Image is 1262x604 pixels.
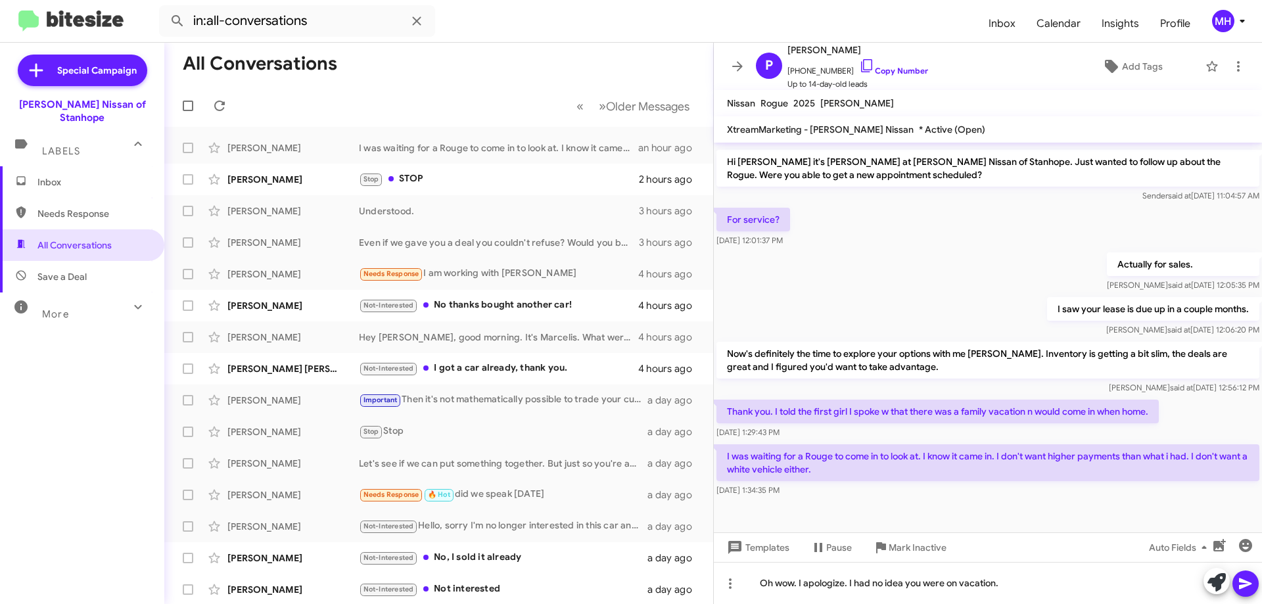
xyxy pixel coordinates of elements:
span: [PERSON_NAME] [DATE] 12:05:35 PM [1107,280,1259,290]
div: [PERSON_NAME] [227,173,359,186]
div: [PERSON_NAME] [227,331,359,344]
button: Auto Fields [1138,536,1223,559]
div: MH [1212,10,1234,32]
span: Inbox [37,175,149,189]
a: Calendar [1026,5,1091,43]
span: [PERSON_NAME] [820,97,894,109]
span: 2025 [793,97,815,109]
span: Needs Response [363,269,419,278]
div: a day ago [647,457,703,470]
span: All Conversations [37,239,112,252]
a: Inbox [978,5,1026,43]
div: Hello, sorry I'm no longer interested in this car anymore. Thank you. [359,519,647,534]
div: No, I sold it already [359,550,647,565]
nav: Page navigation example [569,93,697,120]
p: I saw your lease is due up in a couple months. [1047,297,1259,321]
div: [PERSON_NAME] [227,204,359,218]
div: [PERSON_NAME] [227,299,359,312]
span: said at [1167,325,1190,335]
div: did we speak [DATE] [359,487,647,502]
span: Templates [724,536,789,559]
div: Then it's not mathematically possible to trade your current Pathfinder with about $20K of negativ... [359,392,647,407]
button: Mark Inactive [862,536,957,559]
input: Search [159,5,435,37]
div: 4 hours ago [638,299,703,312]
div: Hey [PERSON_NAME], good morning. It's Marcelis. What were your thoughts on the Pathfinder numbers... [359,331,638,344]
div: Stop [359,424,647,439]
span: Needs Response [37,207,149,220]
span: Stop [363,427,379,436]
span: Not-Interested [363,364,414,373]
button: Pause [800,536,862,559]
span: Rogue [760,97,788,109]
button: Add Tags [1064,55,1199,78]
div: a day ago [647,551,703,565]
span: * Active (Open) [919,124,985,135]
p: Hi [PERSON_NAME] it's [PERSON_NAME] at [PERSON_NAME] Nissan of Stanhope. Just wanted to follow up... [716,150,1259,187]
span: XtreamMarketing - [PERSON_NAME] Nissan [727,124,914,135]
span: Stop [363,175,379,183]
a: Copy Number [859,66,928,76]
span: P [765,55,773,76]
span: [PERSON_NAME] [787,42,928,58]
span: Save a Deal [37,270,87,283]
div: [PERSON_NAME] [227,236,359,249]
div: a day ago [647,520,703,533]
a: Special Campaign [18,55,147,86]
div: [PERSON_NAME] [227,394,359,407]
span: [DATE] 1:29:43 PM [716,427,780,437]
div: a day ago [647,425,703,438]
span: Important [363,396,398,404]
h1: All Conversations [183,53,337,74]
div: Oh wow. I apologize. I had no idea you were on vacation. [714,562,1262,604]
div: STOP [359,172,639,187]
div: [PERSON_NAME] [227,267,359,281]
div: a day ago [647,488,703,501]
div: I am working with [PERSON_NAME] [359,266,638,281]
div: [PERSON_NAME] [PERSON_NAME] [227,362,359,375]
div: 3 hours ago [639,204,703,218]
span: Nissan [727,97,755,109]
span: Not-Interested [363,585,414,593]
div: [PERSON_NAME] [227,425,359,438]
div: [PERSON_NAME] [227,551,359,565]
span: [PERSON_NAME] [DATE] 12:56:12 PM [1109,383,1259,392]
div: Let's see if we can put something together. But just so you're aware, the new payment on the 2025... [359,457,647,470]
span: [PERSON_NAME] [DATE] 12:06:20 PM [1106,325,1259,335]
div: an hour ago [638,141,703,154]
button: Next [591,93,697,120]
span: said at [1170,383,1193,392]
a: Insights [1091,5,1150,43]
span: Needs Response [363,490,419,499]
div: 4 hours ago [638,267,703,281]
p: Actually for sales. [1107,252,1259,276]
div: a day ago [647,394,703,407]
span: Auto Fields [1149,536,1212,559]
div: I got a car already, thank you. [359,361,638,376]
span: Not-Interested [363,522,414,530]
button: Previous [569,93,592,120]
span: Mark Inactive [889,536,947,559]
span: Up to 14-day-old leads [787,78,928,91]
span: [PHONE_NUMBER] [787,58,928,78]
div: [PERSON_NAME] [227,488,359,501]
p: Now's definitely the time to explore your options with me [PERSON_NAME]. Inventory is getting a b... [716,342,1259,379]
div: [PERSON_NAME] [227,583,359,596]
div: 2 hours ago [639,173,703,186]
a: Profile [1150,5,1201,43]
button: MH [1201,10,1248,32]
span: Add Tags [1122,55,1163,78]
div: [PERSON_NAME] [227,457,359,470]
div: 4 hours ago [638,362,703,375]
span: Pause [826,536,852,559]
span: » [599,98,606,114]
span: [DATE] 12:01:37 PM [716,235,783,245]
div: I was waiting for a Rouge to come in to look at. I know it came in. I don't want higher payments ... [359,141,638,154]
span: [DATE] 1:34:35 PM [716,485,780,495]
div: Even if we gave you a deal you couldn't refuse? Would you be willing to travel a bit? [359,236,639,249]
p: Thank you. I told the first girl I spoke w that there was a family vacation n would come in when ... [716,400,1159,423]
